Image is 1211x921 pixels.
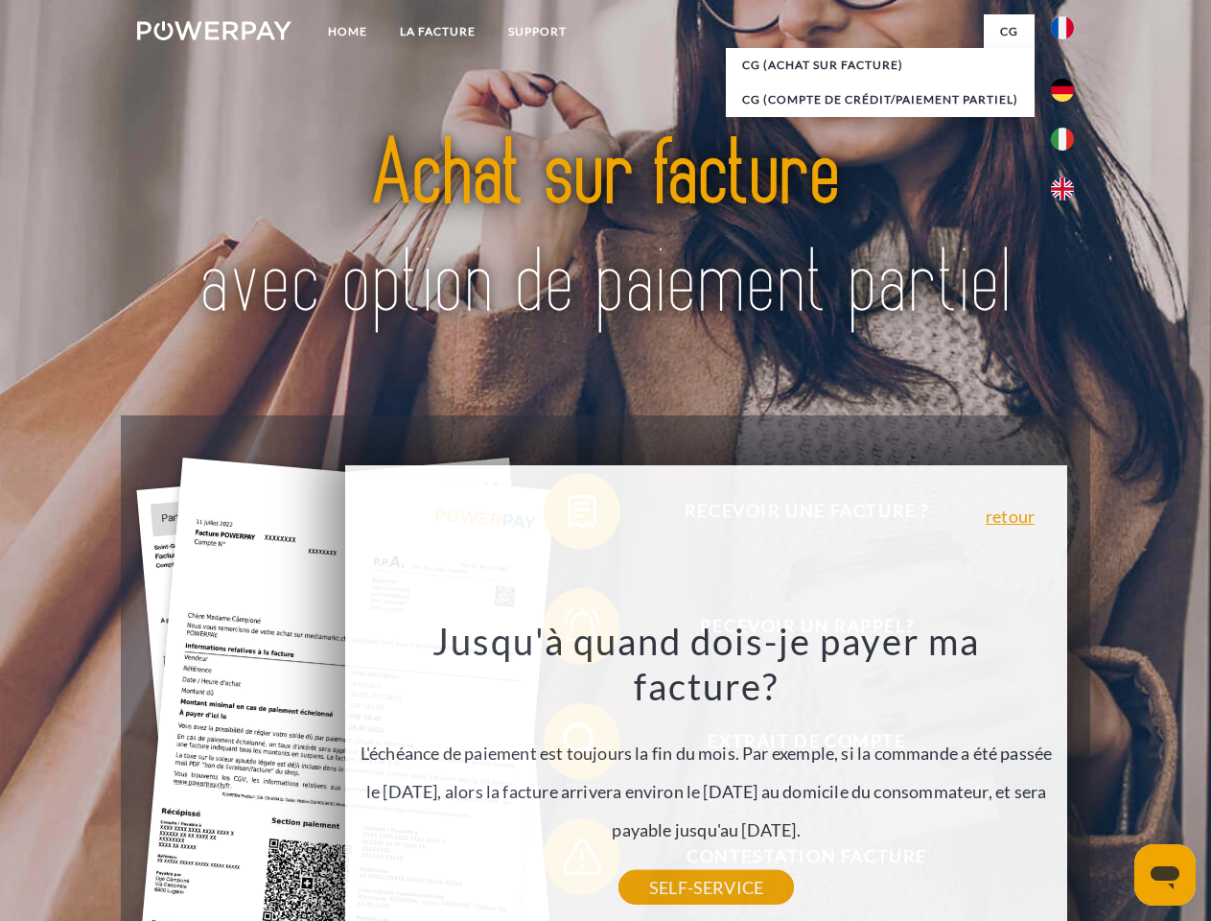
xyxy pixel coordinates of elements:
[1051,177,1074,201] img: en
[984,14,1035,49] a: CG
[726,48,1035,83] a: CG (achat sur facture)
[137,21,291,40] img: logo-powerpay-white.svg
[1051,128,1074,151] img: it
[183,92,1028,367] img: title-powerpay_fr.svg
[312,14,384,49] a: Home
[726,83,1035,117] a: CG (Compte de crédit/paiement partiel)
[986,508,1035,525] a: retour
[357,618,1057,887] div: L'échéance de paiement est toujours la fin du mois. Par exemple, si la commande a été passée le [...
[618,870,794,905] a: SELF-SERVICE
[357,618,1057,710] h3: Jusqu'à quand dois-je payer ma facture?
[384,14,492,49] a: LA FACTURE
[1134,844,1196,906] iframe: Bouton de lancement de la fenêtre de messagerie
[492,14,583,49] a: Support
[1051,16,1074,39] img: fr
[1051,79,1074,102] img: de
